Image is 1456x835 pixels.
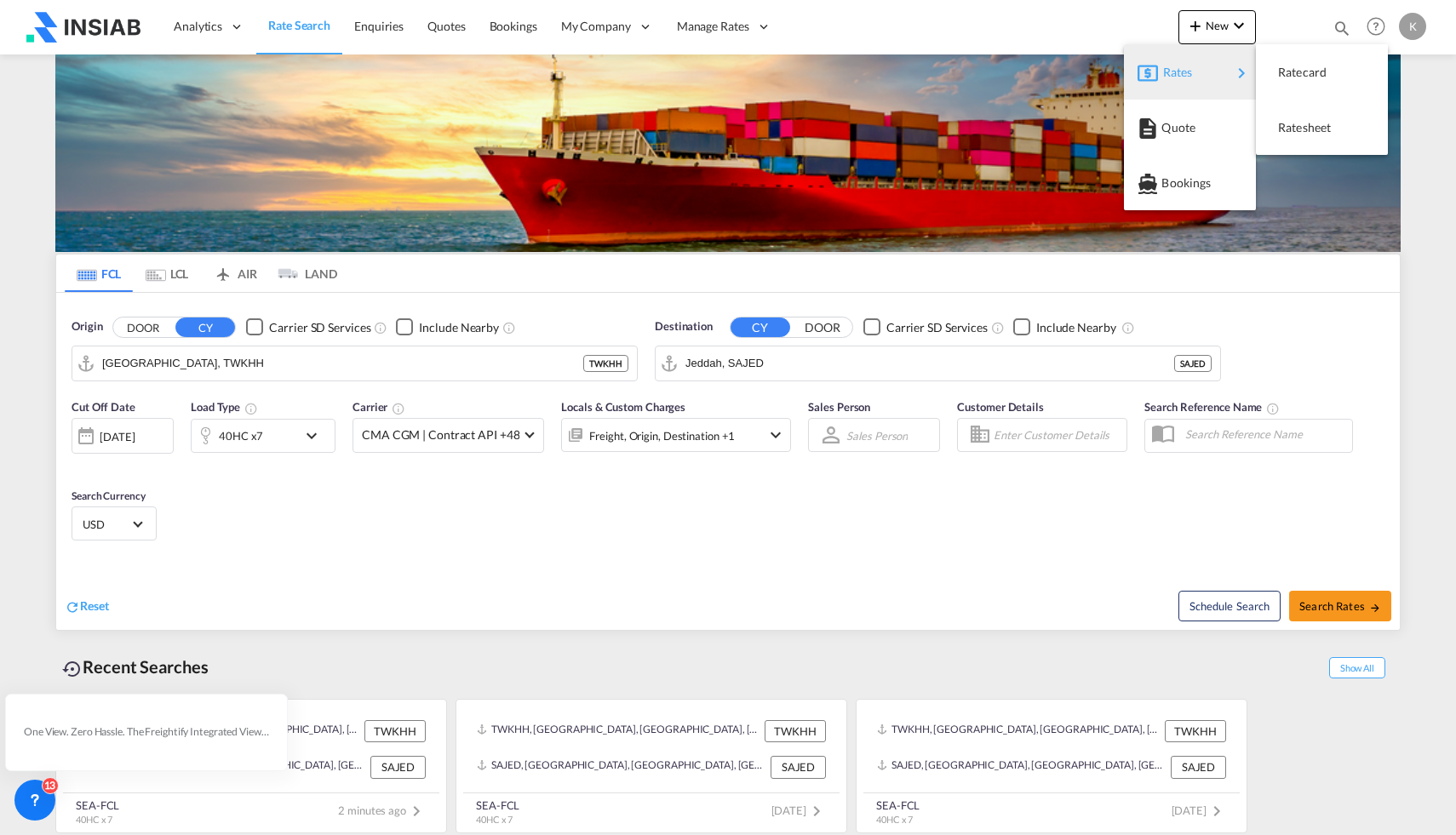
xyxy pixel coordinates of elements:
span: Rates [1163,55,1184,89]
div: Bookings [1138,162,1242,204]
md-icon: icon-chevron-right [1231,63,1252,83]
button: Quote [1124,100,1256,155]
div: Quote [1138,106,1242,149]
span: Bookings [1161,166,1180,200]
button: Bookings [1124,155,1256,210]
span: Quote [1161,111,1180,145]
